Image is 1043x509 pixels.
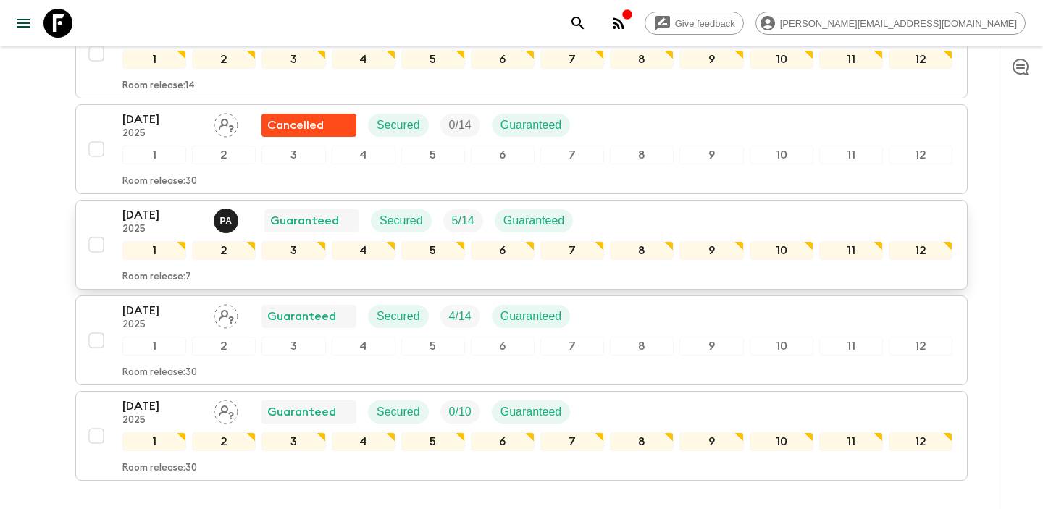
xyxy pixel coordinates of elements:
p: Room release: 30 [122,367,197,379]
div: 6 [471,146,535,164]
div: 9 [679,241,743,260]
div: 6 [471,337,535,356]
p: Secured [380,212,423,230]
div: Trip Fill [443,209,483,232]
div: 10 [750,146,813,164]
button: [DATE]2025Prasad AdikariGuaranteedSecuredTrip FillGuaranteed123456789101112Room release:7 [75,200,968,290]
p: Guaranteed [267,403,336,421]
p: Room release: 30 [122,176,197,188]
div: 8 [610,50,674,69]
div: 7 [540,241,604,260]
div: 2 [192,146,256,164]
button: search adventures [564,9,592,38]
p: 2025 [122,224,202,235]
p: Guaranteed [500,308,562,325]
p: [DATE] [122,111,202,128]
div: 11 [819,50,883,69]
div: 5 [401,432,465,451]
div: Secured [371,209,432,232]
div: 10 [750,241,813,260]
button: [DATE]2025Niruth FernandoCompletedSecuredTrip FillGuaranteed123456789101112Room release:14 [75,9,968,98]
div: 11 [819,241,883,260]
button: PA [214,209,241,233]
div: 7 [540,146,604,164]
div: Secured [368,305,429,328]
div: Secured [368,400,429,424]
div: 1 [122,146,186,164]
div: 2 [192,432,256,451]
div: [PERSON_NAME][EMAIL_ADDRESS][DOMAIN_NAME] [755,12,1026,35]
div: 12 [889,241,952,260]
span: [PERSON_NAME][EMAIL_ADDRESS][DOMAIN_NAME] [772,18,1025,29]
div: 6 [471,432,535,451]
p: Secured [377,308,420,325]
div: Trip Fill [440,305,480,328]
p: Secured [377,403,420,421]
p: Guaranteed [500,403,562,421]
span: Assign pack leader [214,117,238,129]
div: 12 [889,337,952,356]
div: 3 [261,432,325,451]
div: 6 [471,50,535,69]
p: P A [220,215,233,227]
p: Guaranteed [500,117,562,134]
div: 2 [192,50,256,69]
div: 11 [819,337,883,356]
div: 5 [401,241,465,260]
p: Room release: 7 [122,272,191,283]
div: 9 [679,432,743,451]
div: 11 [819,432,883,451]
p: 2025 [122,319,202,331]
p: [DATE] [122,397,202,415]
div: 12 [889,432,952,451]
button: [DATE]2025Assign pack leaderGuaranteedSecuredTrip FillGuaranteed123456789101112Room release:30 [75,295,968,385]
div: 1 [122,337,186,356]
div: 8 [610,241,674,260]
div: 4 [332,337,395,356]
div: Trip Fill [440,114,480,137]
div: 12 [889,146,952,164]
p: Guaranteed [503,212,565,230]
div: 7 [540,337,604,356]
p: 2025 [122,128,202,140]
div: 5 [401,146,465,164]
div: 12 [889,50,952,69]
a: Give feedback [645,12,744,35]
p: 4 / 14 [449,308,472,325]
div: Trip Fill [440,400,480,424]
p: [DATE] [122,206,202,224]
div: 1 [122,241,186,260]
div: 3 [261,50,325,69]
div: Flash Pack cancellation [261,114,356,137]
span: Prasad Adikari [214,213,241,224]
div: 5 [401,337,465,356]
div: 8 [610,146,674,164]
div: 1 [122,432,186,451]
div: Secured [368,114,429,137]
div: 3 [261,146,325,164]
div: 9 [679,146,743,164]
button: [DATE]2025Assign pack leaderFlash Pack cancellationSecuredTrip FillGuaranteed123456789101112Room ... [75,104,968,194]
p: 0 / 14 [449,117,472,134]
button: [DATE]2025Assign pack leaderGuaranteedSecuredTrip FillGuaranteed123456789101112Room release:30 [75,391,968,481]
div: 6 [471,241,535,260]
div: 7 [540,432,604,451]
div: 10 [750,50,813,69]
div: 5 [401,50,465,69]
p: 5 / 14 [452,212,474,230]
span: Give feedback [667,18,743,29]
span: Assign pack leader [214,404,238,416]
div: 4 [332,50,395,69]
div: 9 [679,337,743,356]
button: menu [9,9,38,38]
div: 11 [819,146,883,164]
div: 7 [540,50,604,69]
p: Room release: 14 [122,80,195,92]
p: Cancelled [267,117,324,134]
p: Secured [377,117,420,134]
div: 4 [332,432,395,451]
div: 9 [679,50,743,69]
p: 0 / 10 [449,403,472,421]
p: 2025 [122,415,202,426]
div: 1 [122,50,186,69]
